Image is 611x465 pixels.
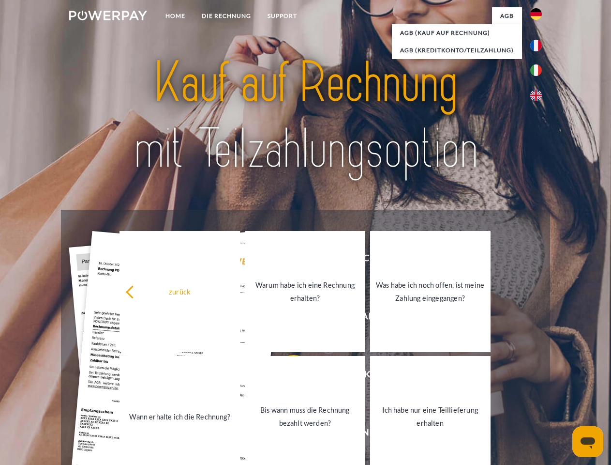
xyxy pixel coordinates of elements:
a: Home [157,7,194,25]
a: AGB (Kauf auf Rechnung) [392,24,522,42]
div: Ich habe nur eine Teillieferung erhalten [376,403,485,430]
iframe: Button to launch messaging window [572,426,603,457]
div: Was habe ich noch offen, ist meine Zahlung eingegangen? [376,279,485,305]
img: en [530,90,542,101]
div: Bis wann muss die Rechnung bezahlt werden? [251,403,359,430]
div: zurück [125,285,234,298]
img: it [530,64,542,76]
a: Was habe ich noch offen, ist meine Zahlung eingegangen? [370,231,491,352]
img: de [530,8,542,20]
a: SUPPORT [259,7,305,25]
img: fr [530,40,542,51]
img: logo-powerpay-white.svg [69,11,147,20]
div: Wann erhalte ich die Rechnung? [125,410,234,423]
a: AGB (Kreditkonto/Teilzahlung) [392,42,522,59]
a: agb [492,7,522,25]
div: Warum habe ich eine Rechnung erhalten? [251,279,359,305]
a: DIE RECHNUNG [194,7,259,25]
img: title-powerpay_de.svg [92,46,519,186]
